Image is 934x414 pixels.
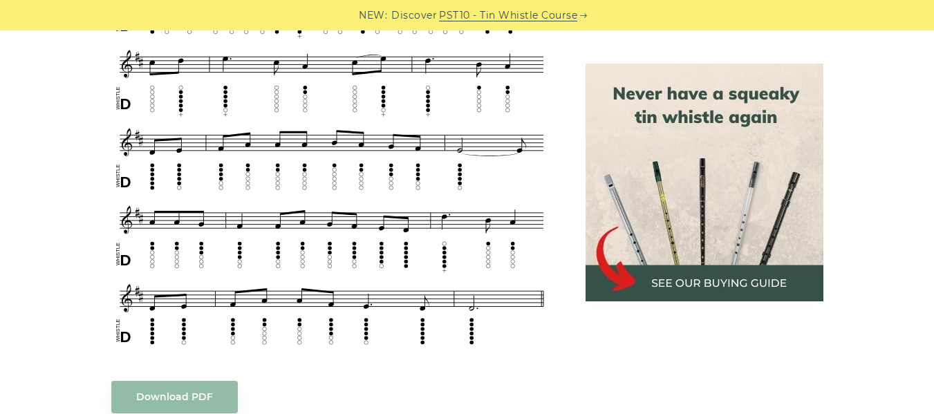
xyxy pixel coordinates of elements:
[586,64,823,301] img: tin whistle buying guide
[391,8,437,23] span: Discover
[359,8,387,23] span: NEW:
[439,8,577,23] a: PST10 - Tin Whistle Course
[111,381,238,413] a: Download PDF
